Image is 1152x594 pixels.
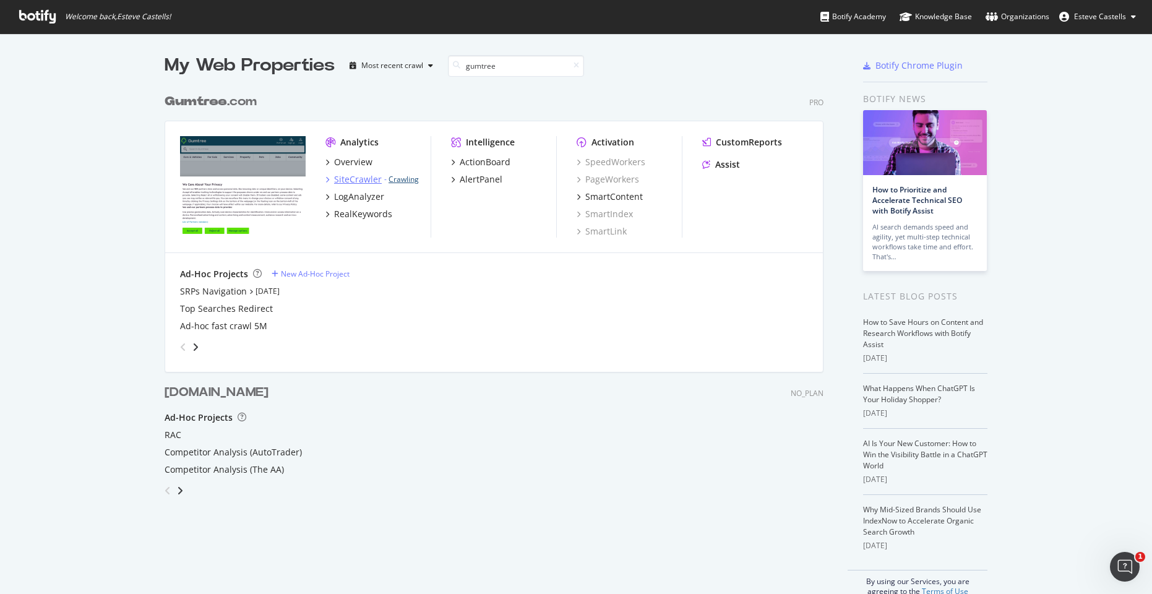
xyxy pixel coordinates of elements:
a: Botify Chrome Plugin [863,59,963,72]
a: Overview [325,156,372,168]
div: Overview [334,156,372,168]
a: Ad-hoc fast crawl 5M [180,320,267,332]
div: Botify news [863,92,987,106]
a: SmartIndex [577,208,633,220]
div: Organizations [986,11,1049,23]
span: Welcome back, Esteve Castells ! [65,12,171,22]
div: [DATE] [863,408,987,419]
a: SpeedWorkers [577,156,645,168]
div: Botify Chrome Plugin [875,59,963,72]
a: AlertPanel [451,173,502,186]
div: Intelligence [466,136,515,148]
span: Esteve Castells [1074,11,1126,22]
div: AlertPanel [460,173,502,186]
a: PageWorkers [577,173,639,186]
div: Pro [809,97,823,108]
a: How to Save Hours on Content and Research Workflows with Botify Assist [863,317,983,350]
div: New Ad-Hoc Project [281,269,350,279]
a: Competitor Analysis (The AA) [165,463,284,476]
a: RAC [165,429,181,441]
div: Knowledge Base [900,11,972,23]
div: My Web Properties [165,53,335,78]
a: Assist [702,158,740,171]
a: SmartLink [577,225,627,238]
div: SmartContent [585,191,643,203]
a: Competitor Analysis (AutoTrader) [165,446,302,458]
div: Ad-Hoc Projects [165,411,233,424]
a: Why Mid-Sized Brands Should Use IndexNow to Accelerate Organic Search Growth [863,504,981,537]
a: New Ad-Hoc Project [272,269,350,279]
div: Assist [715,158,740,171]
a: SRPs Navigation [180,285,247,298]
a: Top Searches Redirect [180,303,273,315]
a: CustomReports [702,136,782,148]
img: gumtree.com [180,136,306,236]
div: Latest Blog Posts [863,290,987,303]
a: LogAnalyzer [325,191,384,203]
span: 1 [1135,552,1145,562]
a: [DATE] [256,286,280,296]
a: AI Is Your New Customer: How to Win the Visibility Battle in a ChatGPT World [863,438,987,471]
div: SiteCrawler [334,173,382,186]
button: Most recent crawl [345,56,438,75]
div: NO_PLAN [791,388,823,398]
div: Botify Academy [820,11,886,23]
iframe: Intercom live chat [1110,552,1140,582]
a: Crawling [389,174,419,184]
div: - [384,174,419,184]
a: ActionBoard [451,156,510,168]
div: Activation [591,136,634,148]
div: grid [165,78,833,543]
div: Analytics [340,136,379,148]
div: [DATE] [863,353,987,364]
div: angle-right [191,341,200,353]
div: angle-left [160,481,176,501]
div: [DATE] [863,540,987,551]
a: Gumtree.com [165,93,262,111]
div: Most recent crawl [361,62,423,69]
div: RealKeywords [334,208,392,220]
div: LogAnalyzer [334,191,384,203]
a: RealKeywords [325,208,392,220]
a: What Happens When ChatGPT Is Your Holiday Shopper? [863,383,975,405]
div: [DOMAIN_NAME] [165,384,269,402]
a: SmartContent [577,191,643,203]
a: SiteCrawler- Crawling [325,173,419,186]
div: CustomReports [716,136,782,148]
div: [DATE] [863,474,987,485]
input: Search [448,55,584,77]
div: Ad-Hoc Projects [180,268,248,280]
a: How to Prioritize and Accelerate Technical SEO with Botify Assist [872,184,962,216]
div: angle-right [176,484,184,497]
img: How to Prioritize and Accelerate Technical SEO with Botify Assist [863,110,987,175]
button: Esteve Castells [1049,7,1146,27]
div: AI search demands speed and agility, yet multi-step technical workflows take time and effort. Tha... [872,222,978,262]
b: Gumtree [165,95,227,108]
div: angle-left [175,337,191,357]
div: ActionBoard [460,156,510,168]
div: .com [165,93,257,111]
